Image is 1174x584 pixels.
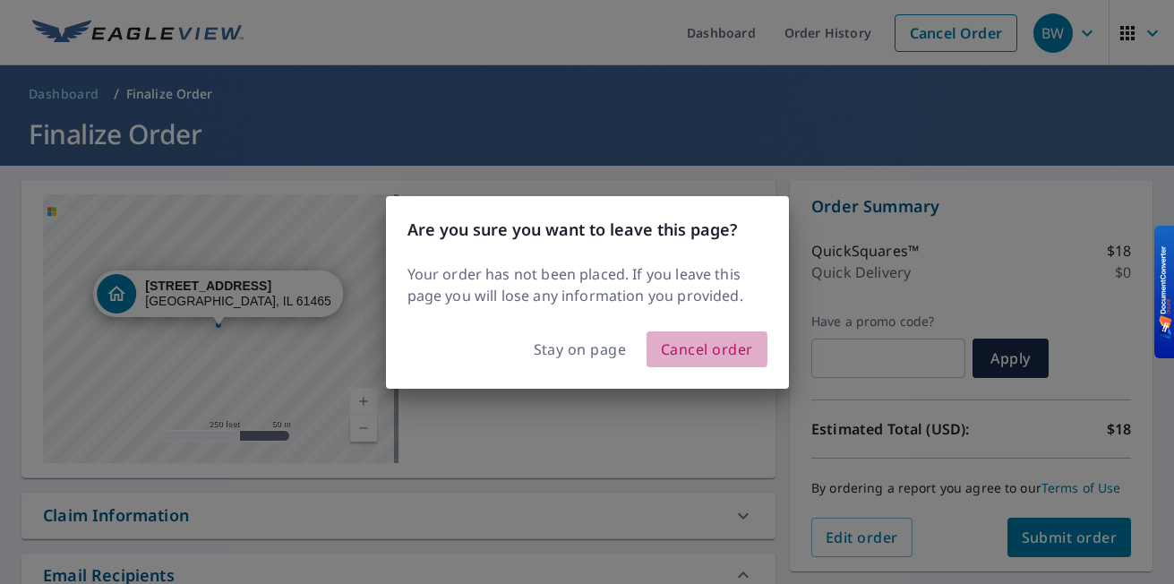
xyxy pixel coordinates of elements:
img: BKR5lM0sgkDqAAAAAElFTkSuQmCC [1159,246,1172,339]
span: Stay on page [534,337,627,362]
button: Cancel order [647,331,767,367]
span: Cancel order [661,337,753,362]
h3: Are you sure you want to leave this page? [407,218,767,242]
p: Your order has not been placed. If you leave this page you will lose any information you provided. [407,263,767,306]
button: Stay on page [520,332,640,366]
